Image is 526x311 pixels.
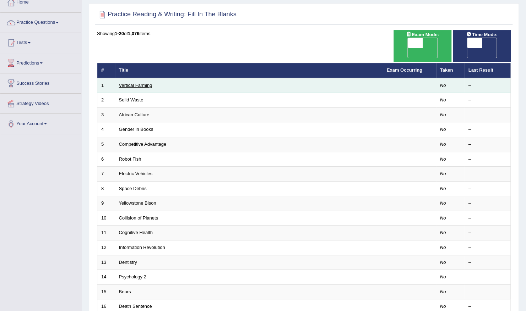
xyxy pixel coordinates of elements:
[97,152,115,167] td: 6
[468,97,507,104] div: –
[119,289,131,294] a: Bears
[440,230,446,235] em: No
[440,289,446,294] em: No
[440,97,446,102] em: No
[0,94,81,111] a: Strategy Videos
[97,78,115,93] td: 1
[0,13,81,30] a: Practice Questions
[119,97,143,102] a: Solid Waste
[468,200,507,207] div: –
[119,156,141,162] a: Robot Fish
[119,304,152,309] a: Death Sentence
[468,112,507,118] div: –
[119,274,146,279] a: Psychology 2
[468,229,507,236] div: –
[119,171,153,176] a: Electric Vehicles
[0,114,81,132] a: Your Account
[97,9,237,20] h2: Practice Reading & Writing: Fill In The Blanks
[468,289,507,295] div: –
[0,73,81,91] a: Success Stories
[0,33,81,51] a: Tests
[119,230,153,235] a: Cognitive Health
[128,31,140,36] b: 1,076
[97,284,115,299] td: 15
[468,171,507,177] div: –
[119,260,137,265] a: Dentistry
[97,240,115,255] td: 12
[119,186,147,191] a: Space Debris
[119,215,158,221] a: Collision of Planets
[440,112,446,117] em: No
[119,83,152,88] a: Vertical Farming
[0,53,81,71] a: Predictions
[97,270,115,285] td: 14
[468,303,507,310] div: –
[119,245,165,250] a: Information Revolution
[468,82,507,89] div: –
[97,93,115,108] td: 2
[468,156,507,163] div: –
[440,83,446,88] em: No
[97,181,115,196] td: 8
[115,63,383,78] th: Title
[468,215,507,222] div: –
[468,244,507,251] div: –
[387,67,422,73] a: Exam Occurring
[465,63,511,78] th: Last Result
[97,63,115,78] th: #
[97,255,115,270] td: 13
[440,304,446,309] em: No
[440,245,446,250] em: No
[440,186,446,191] em: No
[115,31,124,36] b: 1-20
[97,122,115,137] td: 4
[97,196,115,211] td: 9
[403,31,441,38] span: Exam Mode:
[440,127,446,132] em: No
[440,141,446,147] em: No
[97,211,115,226] td: 10
[97,226,115,240] td: 11
[97,107,115,122] td: 3
[119,200,156,206] a: Yellowstone Bison
[468,141,507,148] div: –
[440,215,446,221] em: No
[440,200,446,206] em: No
[119,127,153,132] a: Gender in Books
[463,31,500,38] span: Time Mode:
[440,274,446,279] em: No
[468,259,507,266] div: –
[119,112,150,117] a: African Culture
[436,63,465,78] th: Taken
[97,30,511,37] div: Showing of items.
[440,260,446,265] em: No
[119,141,167,147] a: Competitive Advantage
[468,126,507,133] div: –
[97,137,115,152] td: 5
[440,156,446,162] em: No
[97,167,115,182] td: 7
[468,185,507,192] div: –
[394,30,451,62] div: Show exams occurring in exams
[468,274,507,281] div: –
[440,171,446,176] em: No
